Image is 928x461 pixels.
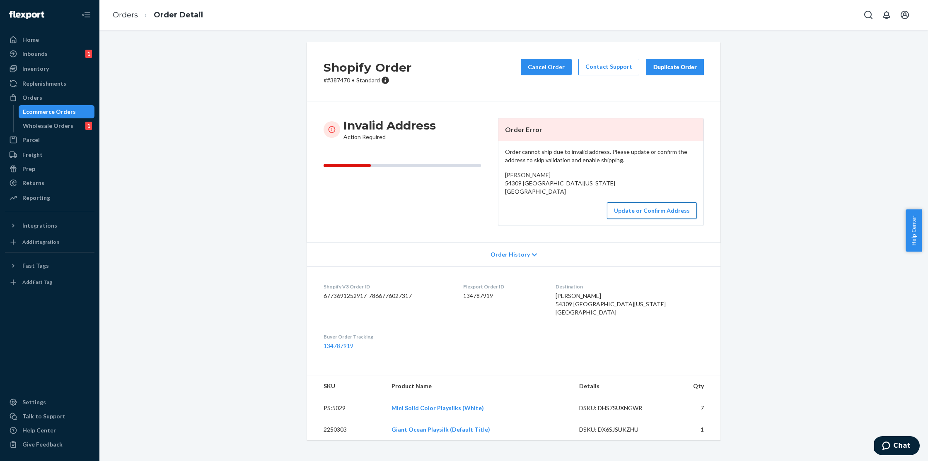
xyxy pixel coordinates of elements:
[23,108,76,116] div: Ecommerce Orders
[521,59,572,75] button: Cancel Order
[573,375,664,397] th: Details
[307,397,385,419] td: PS:5029
[5,235,94,249] a: Add Integration
[78,7,94,23] button: Close Navigation
[324,292,450,300] dd: 6773691252917-7866776027317
[5,91,94,104] a: Orders
[22,65,49,73] div: Inventory
[324,333,450,340] dt: Buyer Order Tracking
[22,179,44,187] div: Returns
[556,292,666,316] span: [PERSON_NAME] 54309 [GEOGRAPHIC_DATA][US_STATE] [GEOGRAPHIC_DATA]
[85,50,92,58] div: 1
[154,10,203,19] a: Order Detail
[22,262,49,270] div: Fast Tags
[663,419,720,440] td: 1
[5,47,94,60] a: Inbounds1
[22,79,66,88] div: Replenishments
[556,283,704,290] dt: Destination
[5,133,94,146] a: Parcel
[5,396,94,409] a: Settings
[5,424,94,437] a: Help Center
[653,63,697,71] div: Duplicate Order
[22,440,63,449] div: Give Feedback
[22,426,56,435] div: Help Center
[343,118,436,141] div: Action Required
[19,119,95,132] a: Wholesale Orders1
[646,59,704,75] button: Duplicate Order
[878,7,895,23] button: Open notifications
[505,148,697,164] p: Order cannot ship due to invalid address. Please update or confirm the address to skip validation...
[578,59,639,75] a: Contact Support
[391,404,484,411] a: Mini Solid Color Playsilks (White)
[22,165,35,173] div: Prep
[307,375,385,397] th: SKU
[106,3,210,27] ol: breadcrumbs
[505,171,615,195] span: [PERSON_NAME] 54309 [GEOGRAPHIC_DATA][US_STATE] [GEOGRAPHIC_DATA]
[324,283,450,290] dt: Shopify V3 Order ID
[5,276,94,289] a: Add Fast Tag
[352,77,355,84] span: •
[5,219,94,232] button: Integrations
[5,259,94,272] button: Fast Tags
[663,375,720,397] th: Qty
[19,105,95,118] a: Ecommerce Orders
[5,62,94,75] a: Inventory
[343,118,436,133] h3: Invalid Address
[5,176,94,190] a: Returns
[906,209,922,252] button: Help Center
[22,238,59,245] div: Add Integration
[498,118,703,141] header: Order Error
[9,11,44,19] img: Flexport logo
[324,76,412,84] p: # #387470
[85,122,92,130] div: 1
[22,94,42,102] div: Orders
[22,194,50,202] div: Reporting
[22,398,46,406] div: Settings
[860,7,877,23] button: Open Search Box
[5,438,94,451] button: Give Feedback
[463,283,542,290] dt: Flexport Order ID
[356,77,380,84] span: Standard
[22,412,65,420] div: Talk to Support
[22,36,39,44] div: Home
[579,404,657,412] div: DSKU: DHS7SUXNGWR
[385,375,573,397] th: Product Name
[23,122,73,130] div: Wholesale Orders
[324,342,353,349] a: 134787919
[5,77,94,90] a: Replenishments
[607,202,697,219] button: Update or Confirm Address
[5,148,94,161] a: Freight
[324,59,412,76] h2: Shopify Order
[5,191,94,204] a: Reporting
[491,250,530,259] span: Order History
[113,10,138,19] a: Orders
[307,419,385,440] td: 2250303
[22,279,52,286] div: Add Fast Tag
[22,136,40,144] div: Parcel
[22,221,57,230] div: Integrations
[874,436,920,457] iframe: Opens a widget where you can chat to one of our agents
[463,292,542,300] dd: 134787919
[5,162,94,175] a: Prep
[579,425,657,434] div: DSKU: DX6SJSUKZHU
[897,7,913,23] button: Open account menu
[22,50,48,58] div: Inbounds
[391,426,490,433] a: Giant Ocean Playsilk (Default Title)
[5,33,94,46] a: Home
[5,410,94,423] button: Talk to Support
[22,151,43,159] div: Freight
[663,397,720,419] td: 7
